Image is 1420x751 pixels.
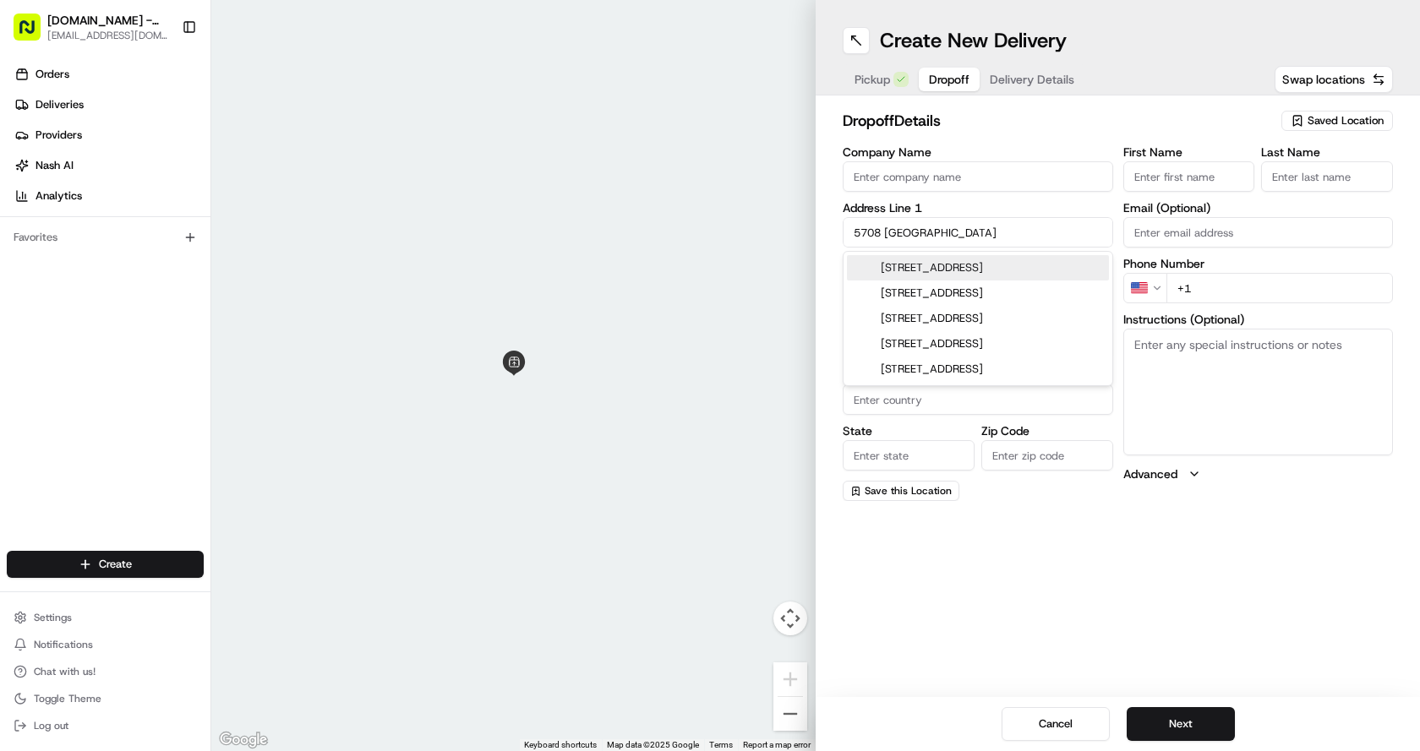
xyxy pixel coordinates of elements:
button: Saved Location [1281,109,1393,133]
span: [DATE] [150,262,184,275]
label: Advanced [1123,465,1177,482]
button: Advanced [1123,465,1394,482]
input: Enter state [843,440,975,471]
span: Pylon [168,419,205,432]
input: Enter last name [1261,161,1393,192]
div: Favorites [7,224,204,251]
input: Enter first name [1123,161,1255,192]
span: API Documentation [160,378,271,395]
h2: dropoff Details [843,109,1271,133]
div: [STREET_ADDRESS] [847,331,1109,356]
label: Address Line 1 [843,202,1113,214]
input: Enter address [843,217,1113,248]
label: Phone Number [1123,258,1394,269]
span: Save this Location [865,484,952,498]
span: Create [99,557,132,572]
button: Start new chat [287,166,308,187]
label: Last Name [1261,146,1393,158]
button: Notifications [7,633,204,656]
a: Analytics [7,182,210,210]
h1: Create New Delivery [880,27,1067,54]
button: Chat with us! [7,660,204,683]
button: Cancel [1002,707,1110,741]
span: Settings [34,611,72,624]
label: Instructions (Optional) [1123,313,1394,325]
button: [EMAIL_ADDRESS][DOMAIN_NAME] [47,29,168,42]
span: Swap locations [1282,71,1365,88]
span: • [56,307,62,321]
a: Nash AI [7,152,210,179]
div: Suggestions [843,251,1113,386]
span: Log out [34,719,68,732]
span: [PERSON_NAME] [52,262,137,275]
button: Swap locations [1275,66,1393,93]
div: [STREET_ADDRESS] [847,306,1109,331]
span: Knowledge Base [34,378,129,395]
button: Keyboard shortcuts [524,739,597,751]
a: Open this area in Google Maps (opens a new window) [216,729,271,751]
button: Settings [7,606,204,629]
div: 📗 [17,379,30,393]
a: Providers [7,122,210,149]
img: 1736555255976-a54dd68f-1ca7-489b-9aae-adbdc363a1c4 [17,161,47,192]
button: Log out [7,714,204,737]
label: Zip Code [981,425,1113,437]
label: Email (Optional) [1123,202,1394,214]
span: Dropoff [929,71,969,88]
div: [STREET_ADDRESS] [847,255,1109,280]
span: Map data ©2025 Google [607,740,699,749]
span: • [140,262,146,275]
img: 8016278978528_b943e370aa5ada12b00a_72.png [35,161,66,192]
button: Save this Location [843,481,959,501]
button: [DOMAIN_NAME] - The Colony[EMAIL_ADDRESS][DOMAIN_NAME] [7,7,175,47]
img: Google [216,729,271,751]
input: Clear [44,109,279,127]
a: Deliveries [7,91,210,118]
input: Enter company name [843,161,1113,192]
button: Next [1127,707,1235,741]
span: Pickup [855,71,890,88]
img: Nash [17,17,51,51]
span: Toggle Theme [34,692,101,705]
a: Orders [7,61,210,88]
div: Start new chat [76,161,277,178]
span: Delivery Details [990,71,1074,88]
input: Enter zip code [981,440,1113,471]
button: Zoom out [773,697,807,731]
span: Deliveries [35,97,84,112]
p: Welcome 👋 [17,68,308,95]
a: Report a map error [743,740,811,749]
span: [DATE] [65,307,100,321]
input: Enter country [843,384,1113,415]
label: State [843,425,975,437]
button: Toggle Theme [7,687,204,710]
a: Powered byPylon [119,418,205,432]
a: 💻API Documentation [136,371,278,401]
button: Create [7,551,204,578]
div: 💻 [143,379,156,393]
a: 📗Knowledge Base [10,371,136,401]
div: [STREET_ADDRESS] [847,356,1109,382]
span: Saved Location [1308,113,1384,128]
button: [DOMAIN_NAME] - The Colony [47,12,168,29]
label: First Name [1123,146,1255,158]
span: Nash AI [35,158,74,173]
label: Company Name [843,146,1113,158]
div: We're available if you need us! [76,178,232,192]
input: Enter email address [1123,217,1394,248]
span: Providers [35,128,82,143]
input: Enter phone number [1166,273,1394,303]
div: [STREET_ADDRESS] [847,280,1109,306]
a: Terms (opens in new tab) [709,740,733,749]
div: Past conversations [17,220,113,233]
img: 1736555255976-a54dd68f-1ca7-489b-9aae-adbdc363a1c4 [34,263,47,276]
span: Notifications [34,638,93,651]
button: See all [262,216,308,237]
button: Zoom in [773,662,807,696]
button: Map camera controls [773,601,807,635]
span: Analytics [35,188,82,204]
span: Chat with us! [34,665,96,678]
span: Orders [35,67,69,82]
